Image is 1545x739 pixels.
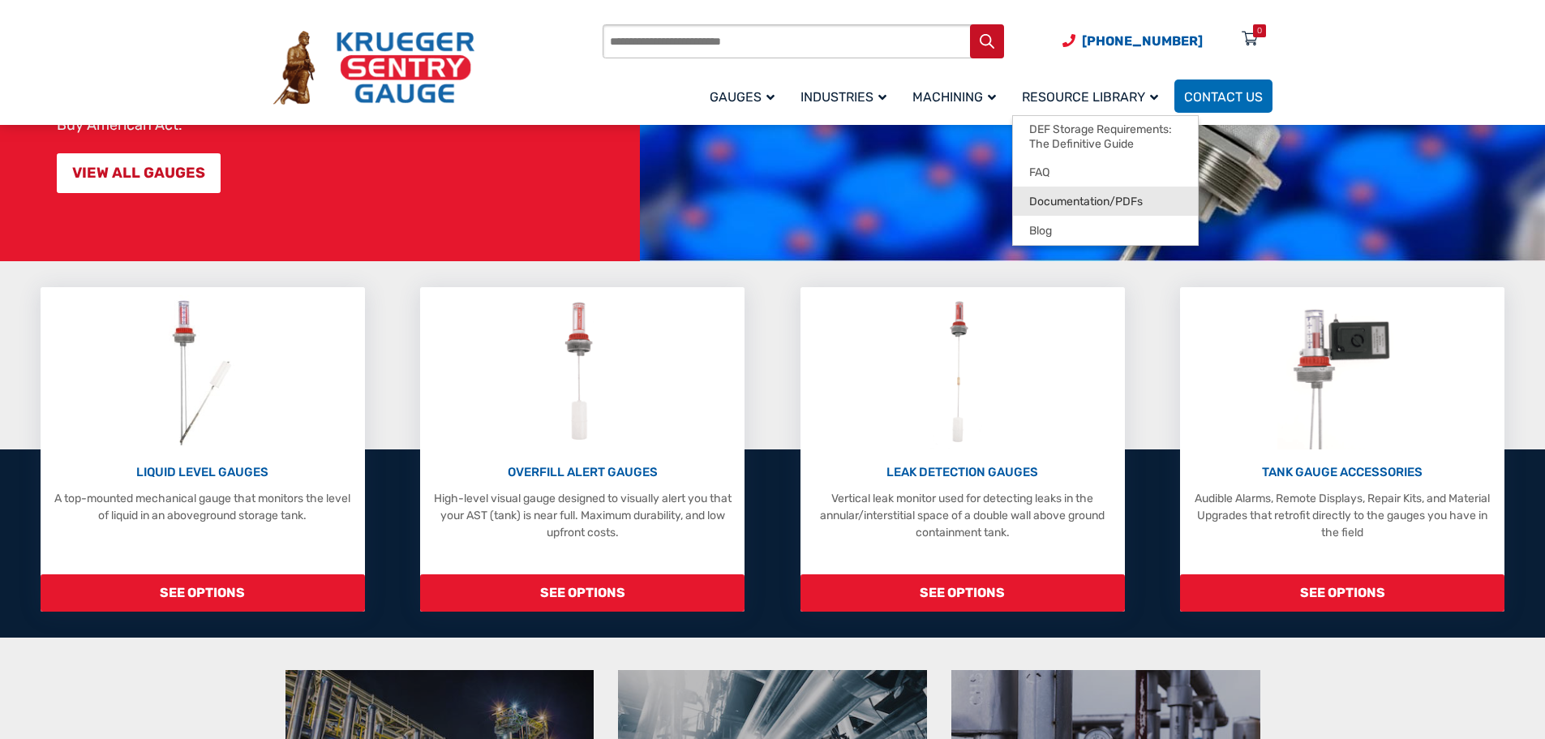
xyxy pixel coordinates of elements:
[800,574,1125,612] span: SEE OPTIONS
[1184,89,1263,105] span: Contact Us
[1029,165,1049,180] span: FAQ
[547,295,619,449] img: Overfill Alert Gauges
[1082,33,1203,49] span: [PHONE_NUMBER]
[57,36,632,133] p: At [PERSON_NAME] Sentry Gauge, for over 75 years we have manufactured over three million liquid-l...
[273,31,474,105] img: Krueger Sentry Gauge
[41,574,365,612] span: SEE OPTIONS
[903,77,1012,115] a: Machining
[1180,287,1504,612] a: Tank Gauge Accessories TANK GAUGE ACCESSORIES Audible Alarms, Remote Displays, Repair Kits, and M...
[1174,79,1272,113] a: Contact Us
[428,463,736,482] p: OVERFILL ALERT GAUGES
[1029,122,1182,151] span: DEF Storage Requirements: The Definitive Guide
[809,490,1117,541] p: Vertical leak monitor used for detecting leaks in the annular/interstitial space of a double wall...
[1062,31,1203,51] a: Phone Number (920) 434-8860
[700,77,791,115] a: Gauges
[159,295,245,449] img: Liquid Level Gauges
[800,89,886,105] span: Industries
[57,153,221,193] a: VIEW ALL GAUGES
[1013,187,1198,216] a: Documentation/PDFs
[49,463,357,482] p: LIQUID LEVEL GAUGES
[1012,77,1174,115] a: Resource Library
[1013,216,1198,245] a: Blog
[809,463,1117,482] p: LEAK DETECTION GAUGES
[1029,195,1143,209] span: Documentation/PDFs
[930,295,994,449] img: Leak Detection Gauges
[420,574,745,612] span: SEE OPTIONS
[49,490,357,524] p: A top-mounted mechanical gauge that monitors the level of liquid in an aboveground storage tank.
[791,77,903,115] a: Industries
[912,89,996,105] span: Machining
[1029,224,1052,238] span: Blog
[420,287,745,612] a: Overfill Alert Gauges OVERFILL ALERT GAUGES High-level visual gauge designed to visually alert yo...
[1013,157,1198,187] a: FAQ
[800,287,1125,612] a: Leak Detection Gauges LEAK DETECTION GAUGES Vertical leak monitor used for detecting leaks in the...
[1188,463,1496,482] p: TANK GAUGE ACCESSORIES
[41,287,365,612] a: Liquid Level Gauges LIQUID LEVEL GAUGES A top-mounted mechanical gauge that monitors the level of...
[1013,116,1198,157] a: DEF Storage Requirements: The Definitive Guide
[1188,490,1496,541] p: Audible Alarms, Remote Displays, Repair Kits, and Material Upgrades that retrofit directly to the...
[1180,574,1504,612] span: SEE OPTIONS
[710,89,775,105] span: Gauges
[1257,24,1262,37] div: 0
[1022,89,1158,105] span: Resource Library
[1277,295,1408,449] img: Tank Gauge Accessories
[428,490,736,541] p: High-level visual gauge designed to visually alert you that your AST (tank) is near full. Maximum...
